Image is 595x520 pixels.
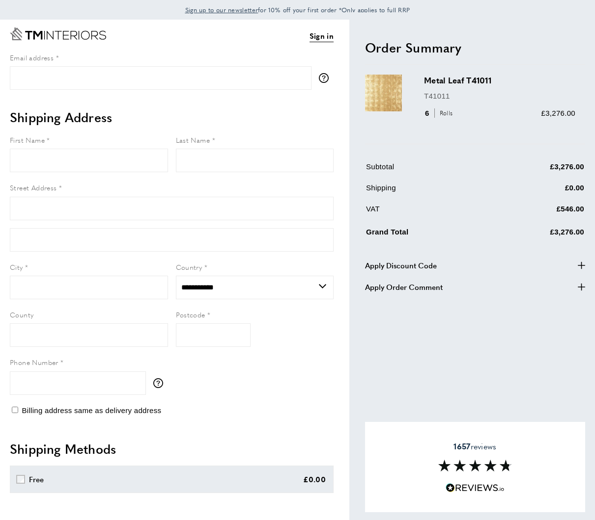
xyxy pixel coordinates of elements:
td: £0.00 [487,182,584,201]
span: Street Address [10,182,57,192]
span: Billing address same as delivery address [22,406,161,415]
img: Metal Leaf T41011 [365,75,402,111]
span: Phone Number [10,357,58,367]
input: Billing address same as delivery address [12,407,18,413]
h2: Shipping Address [10,108,334,126]
td: £3,276.00 [487,161,584,180]
td: Grand Total [366,224,486,245]
span: City [10,262,23,272]
span: County [10,310,33,319]
div: £0.00 [303,473,326,485]
span: Country [176,262,202,272]
a: Sign up to our newsletter [185,5,258,15]
span: for 10% off your first order *Only applies to full RRP [185,5,410,14]
button: More information [319,73,334,83]
a: Go to Home page [10,27,106,40]
td: £3,276.00 [487,224,584,245]
span: £3,276.00 [541,109,575,117]
td: Subtotal [366,161,486,180]
h2: Shipping Methods [10,440,334,458]
img: Reviews.io 5 stars [446,483,505,493]
div: 6 [424,107,456,119]
a: Sign in [310,30,334,42]
h2: Order Summary [365,39,585,56]
p: T41011 [424,90,575,102]
span: Last Name [176,135,210,145]
span: Apply Discount Code [365,260,437,271]
span: First Name [10,135,45,145]
td: £546.00 [487,203,584,222]
span: Postcode [176,310,205,319]
span: Apply Order Comment [365,281,443,293]
button: More information [153,378,168,388]
span: reviews [453,442,496,451]
span: Email address [10,52,54,62]
strong: 1657 [453,441,470,452]
span: Rolls [434,108,455,118]
img: Reviews section [438,460,512,471]
div: Free [29,473,44,485]
td: Shipping [366,182,486,201]
span: Sign up to our newsletter [185,5,258,14]
h3: Metal Leaf T41011 [424,75,575,86]
td: VAT [366,203,486,222]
